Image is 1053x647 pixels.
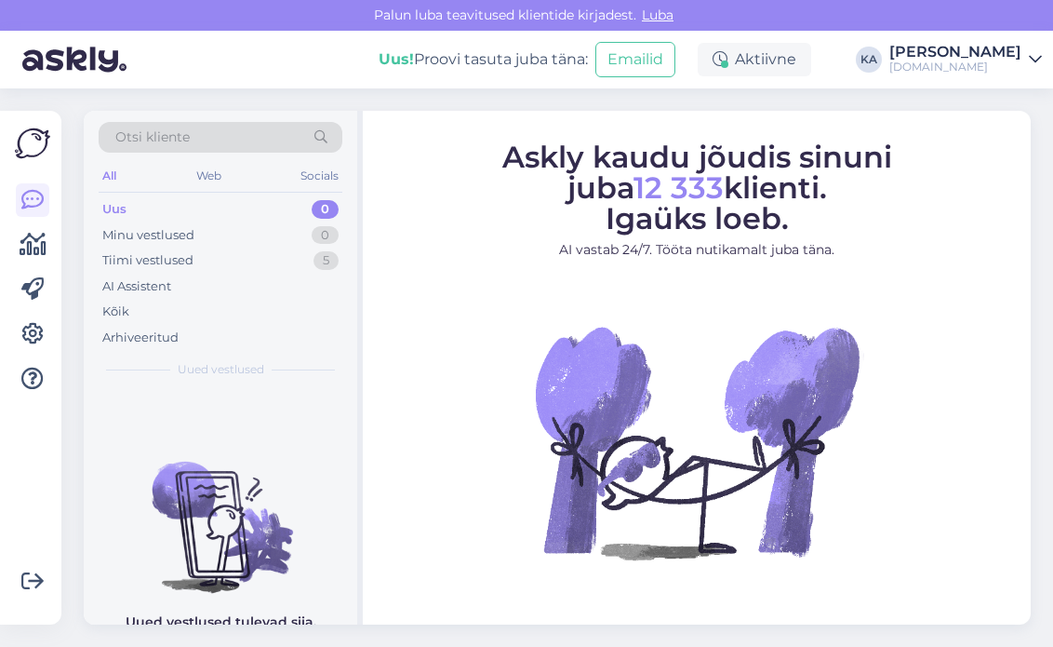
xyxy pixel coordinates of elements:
[313,251,339,270] div: 5
[15,126,50,161] img: Askly Logo
[379,48,588,71] div: Proovi tasuta juba täna:
[102,277,171,296] div: AI Assistent
[379,50,414,68] b: Uus!
[889,45,1042,74] a: [PERSON_NAME][DOMAIN_NAME]
[889,60,1021,74] div: [DOMAIN_NAME]
[84,428,357,596] img: No chats
[297,164,342,188] div: Socials
[312,226,339,245] div: 0
[529,275,864,610] img: No Chat active
[102,226,194,245] div: Minu vestlused
[856,47,882,73] div: KA
[889,45,1021,60] div: [PERSON_NAME]
[102,329,179,347] div: Arhiveeritud
[115,128,190,147] span: Otsi kliente
[102,200,127,219] div: Uus
[698,43,811,76] div: Aktiivne
[380,240,1014,260] p: AI vastab 24/7. Tööta nutikamalt juba täna.
[178,361,264,378] span: Uued vestlused
[595,42,675,77] button: Emailid
[102,251,193,270] div: Tiimi vestlused
[636,7,679,23] span: Luba
[193,164,225,188] div: Web
[126,613,316,632] p: Uued vestlused tulevad siia.
[312,200,339,219] div: 0
[502,139,892,236] span: Askly kaudu jõudis sinuni juba klienti. Igaüks loeb.
[99,164,120,188] div: All
[102,303,129,321] div: Kõik
[633,169,724,206] span: 12 333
